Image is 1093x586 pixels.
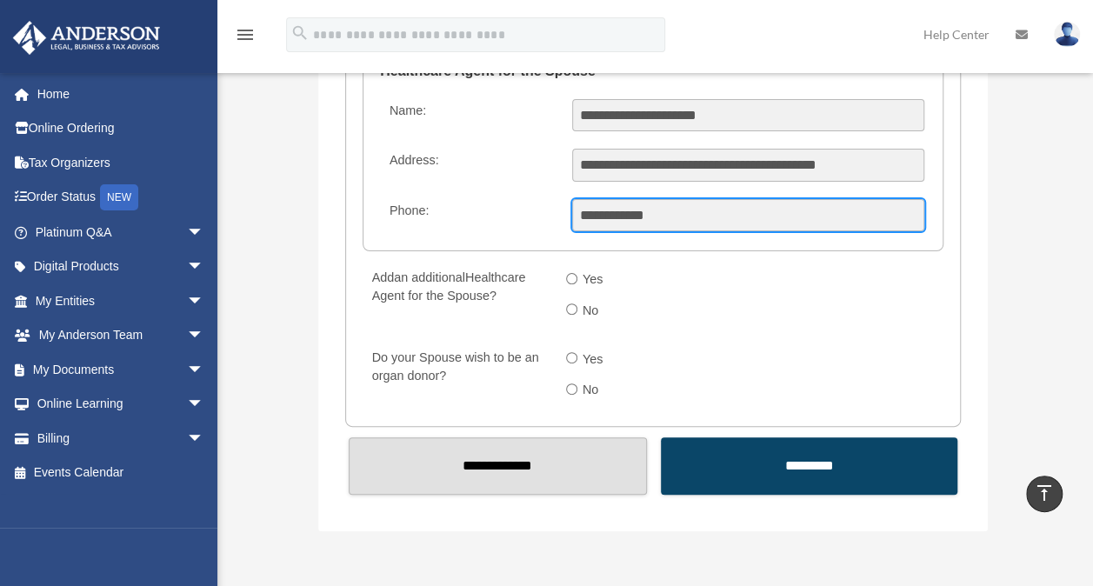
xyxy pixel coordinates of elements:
a: Digital Productsarrow_drop_down [12,250,230,284]
label: Do your Spouse wish to be an organ donor? [364,346,552,408]
img: User Pic [1054,22,1080,47]
a: menu [235,30,256,45]
a: vertical_align_top [1026,476,1063,512]
a: Online Ordering [12,111,230,146]
span: arrow_drop_down [187,215,222,250]
span: arrow_drop_down [187,387,222,423]
span: arrow_drop_down [187,421,222,456]
a: Events Calendar [12,456,230,490]
span: an additional [394,270,465,284]
label: Phone: [382,199,558,232]
span: arrow_drop_down [187,250,222,285]
label: No [577,377,606,405]
a: My Entitiesarrow_drop_down [12,283,230,318]
a: Home [12,77,230,111]
a: Tax Organizers [12,145,230,180]
span: arrow_drop_down [187,283,222,319]
div: NEW [100,184,138,210]
label: Yes [577,267,610,295]
a: Online Learningarrow_drop_down [12,387,230,422]
i: menu [235,24,256,45]
i: vertical_align_top [1034,483,1055,503]
label: Yes [577,346,610,374]
a: My Anderson Teamarrow_drop_down [12,318,230,353]
a: My Documentsarrow_drop_down [12,352,230,387]
a: Order StatusNEW [12,180,230,216]
a: Billingarrow_drop_down [12,421,230,456]
label: No [577,297,606,325]
label: Name: [382,99,558,132]
span: arrow_drop_down [187,352,222,388]
i: search [290,23,310,43]
span: arrow_drop_down [187,318,222,354]
a: Platinum Q&Aarrow_drop_down [12,215,230,250]
label: Add Healthcare Agent for the Spouse? [364,267,552,329]
label: Address: [382,149,558,182]
img: Anderson Advisors Platinum Portal [8,21,165,55]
